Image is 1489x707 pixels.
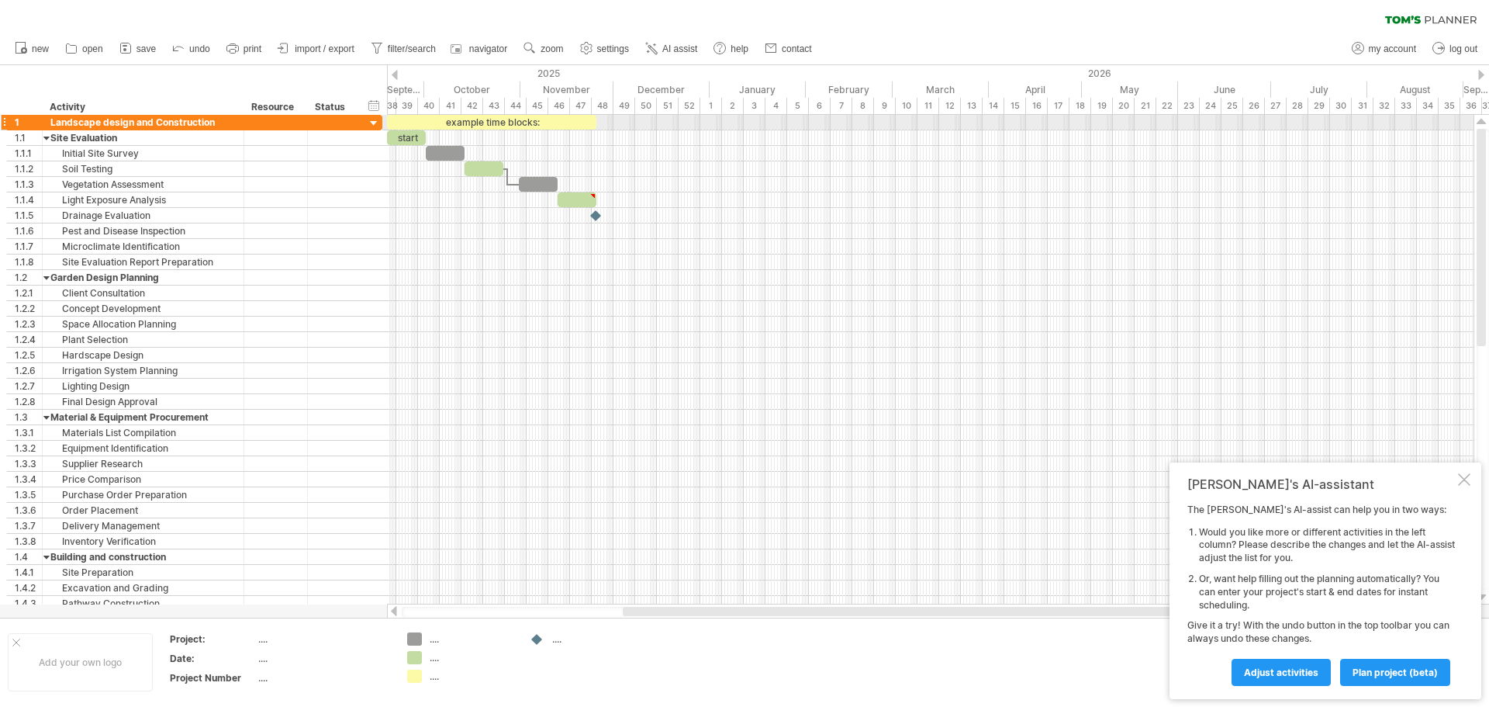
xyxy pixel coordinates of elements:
div: 1.1.8 [15,255,42,269]
div: 50 [635,98,657,114]
div: Vegetation Assessment [50,177,236,192]
div: 1.2.1 [15,286,42,300]
div: July 2026 [1271,81,1367,98]
div: Space Allocation Planning [50,317,236,331]
div: Project Number [170,671,255,684]
div: 17 [1048,98,1069,114]
div: Initial Site Survey [50,146,236,161]
div: 1.2.2 [15,301,42,316]
div: Microclimate Identification [50,239,236,254]
div: Excavation and Grading [50,581,236,595]
div: 25 [1221,98,1243,114]
div: Site Preparation [50,565,236,580]
div: 20 [1113,98,1135,114]
div: 1.3.8 [15,534,42,549]
span: open [82,43,103,54]
span: print [244,43,261,54]
div: 1.1.5 [15,208,42,223]
div: 45 [527,98,548,114]
span: plan project (beta) [1353,667,1438,678]
a: my account [1348,39,1421,59]
div: 1.2 [15,270,42,285]
div: Price Comparison [50,472,236,487]
div: October 2025 [424,81,520,98]
div: Soil Testing [50,161,236,176]
a: new [11,39,54,59]
div: 5 [787,98,809,114]
div: .... [258,671,389,684]
div: 1.1.2 [15,161,42,176]
div: Light Exposure Analysis [50,192,236,207]
div: Hardscape Design [50,348,236,362]
a: log out [1429,39,1482,59]
div: Client Consultation [50,286,236,300]
div: 1.1.6 [15,224,42,238]
div: 41 [440,98,461,114]
div: Supplier Research [50,456,236,471]
a: navigator [448,39,512,59]
div: 40 [418,98,440,114]
div: 1.2.5 [15,348,42,362]
div: 18 [1069,98,1091,114]
div: Final Design Approval [50,394,236,409]
div: 8 [852,98,874,114]
div: Landscape design and Construction [50,115,236,130]
div: Garden Design Planning [50,270,236,285]
div: 1.3.2 [15,441,42,456]
div: 1.2.8 [15,394,42,409]
div: Equipment Identification [50,441,236,456]
div: 21 [1135,98,1156,114]
div: 1 [700,98,722,114]
span: log out [1449,43,1477,54]
div: 1.4.1 [15,565,42,580]
span: AI assist [662,43,697,54]
div: Materials List Compilation [50,425,236,440]
div: 1 [15,115,42,130]
a: open [61,39,108,59]
div: Material & Equipment Procurement [50,410,236,425]
div: 7 [831,98,852,114]
div: Pathway Construction [50,596,236,611]
div: Project: [170,632,255,646]
div: Plant Selection [50,332,236,347]
a: plan project (beta) [1340,659,1450,686]
div: 26 [1243,98,1265,114]
div: 51 [657,98,679,114]
div: 1.3.4 [15,472,42,487]
div: January 2026 [710,81,806,98]
div: 22 [1156,98,1178,114]
div: .... [258,652,389,665]
div: 2 [722,98,744,114]
div: 1.4 [15,549,42,564]
div: The [PERSON_NAME]'s AI-assist can help you in two ways: Give it a try! With the undo button in th... [1187,504,1455,685]
div: 33 [1395,98,1417,114]
span: Adjust activities [1244,667,1318,678]
div: 30 [1330,98,1352,114]
span: undo [189,43,210,54]
span: zoom [541,43,563,54]
div: 14 [983,98,1004,114]
a: save [116,39,161,59]
div: .... [430,632,514,646]
div: 12 [939,98,961,114]
span: contact [782,43,812,54]
div: .... [258,632,389,646]
div: .... [430,670,514,683]
div: Concept Development [50,301,236,316]
div: 6 [809,98,831,114]
a: filter/search [367,39,440,59]
div: .... [552,632,637,646]
div: 1.2.6 [15,363,42,378]
div: 36 [1460,98,1482,114]
a: import / export [274,39,359,59]
span: save [136,43,156,54]
div: 1.3 [15,410,42,425]
div: Irrigation System Planning [50,363,236,378]
div: 23 [1178,98,1200,114]
div: Pest and Disease Inspection [50,224,236,238]
div: example time blocks: [387,115,596,130]
a: zoom [520,39,568,59]
div: 1.2.4 [15,332,42,347]
div: Site Evaluation Report Preparation [50,255,236,269]
div: 34 [1417,98,1439,114]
